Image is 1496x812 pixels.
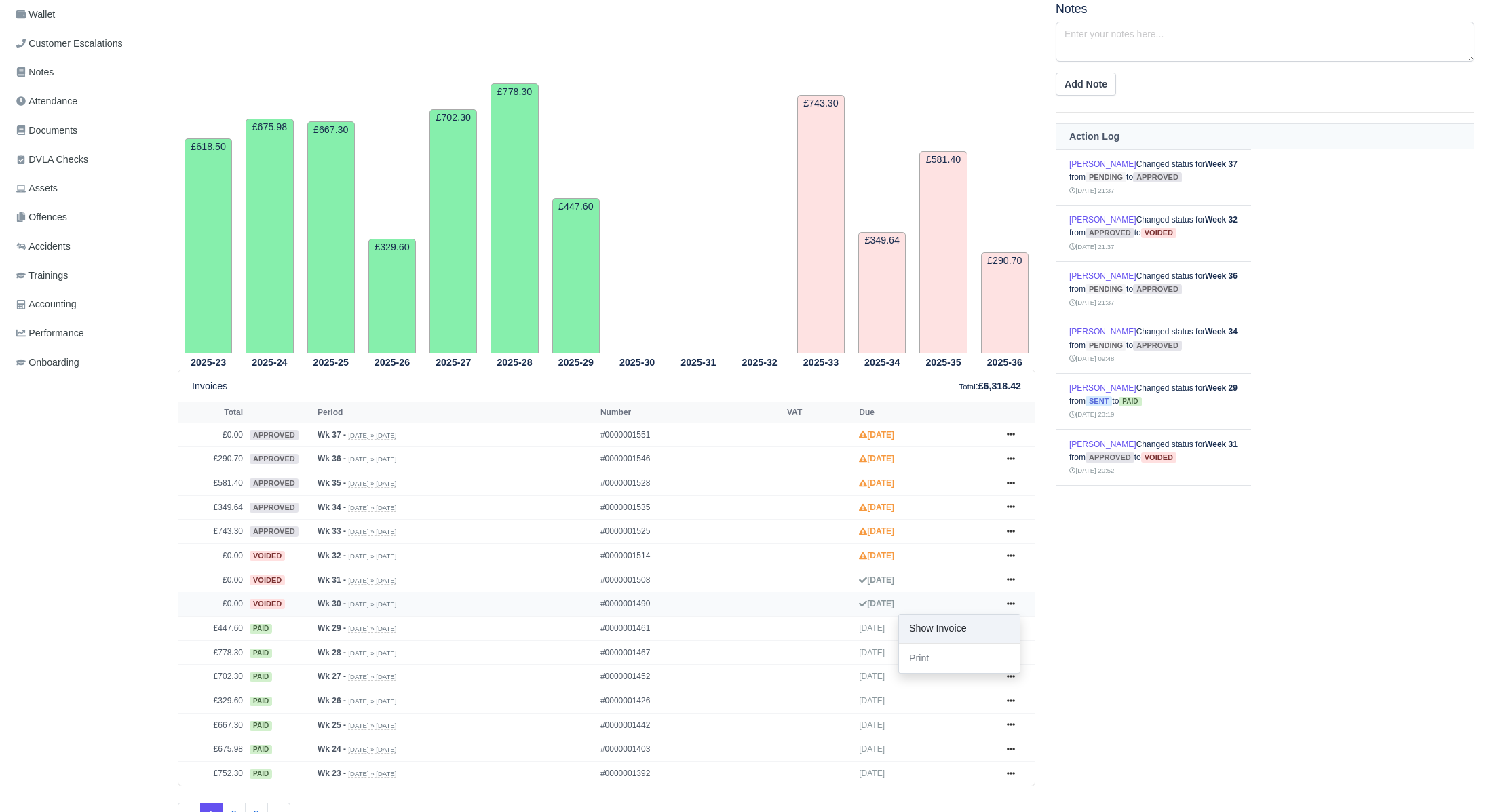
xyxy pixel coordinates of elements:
[784,402,856,423] th: VAT
[318,503,346,512] strong: Wk 34 -
[856,402,994,423] th: Due
[1069,187,1114,194] small: [DATE] 21:37
[178,762,246,786] td: £752.30
[1069,355,1114,362] small: [DATE] 09:48
[250,575,285,585] span: voided
[178,495,246,520] td: £349.64
[318,430,346,440] strong: Wk 37 -
[1056,206,1251,262] td: Changed status for from to
[1205,440,1238,449] strong: Week 31
[899,615,1020,643] a: Show Invoice
[1056,317,1251,374] td: Changed status for from to
[1141,228,1176,238] span: voided
[597,592,784,617] td: #0000001490
[314,402,597,423] th: Period
[1205,271,1238,281] strong: Week 36
[597,689,784,714] td: #0000001426
[348,431,396,440] small: [DATE] » [DATE]
[597,402,784,423] th: Number
[1069,383,1136,393] a: [PERSON_NAME]
[348,504,396,512] small: [DATE] » [DATE]
[859,720,885,730] span: [DATE]
[859,648,885,657] span: [DATE]
[16,36,123,52] span: Customer Escalations
[250,649,272,658] span: paid
[597,544,784,568] td: #0000001514
[1069,467,1114,474] small: [DATE] 20:52
[250,478,299,488] span: approved
[597,423,784,447] td: #0000001551
[250,551,285,561] span: voided
[178,592,246,617] td: £0.00
[11,1,161,28] a: Wallet
[301,354,362,370] th: 2025-25
[1056,73,1116,96] button: Add Note
[851,354,913,370] th: 2025-34
[318,672,346,681] strong: Wk 27 -
[597,762,784,786] td: #0000001392
[597,713,784,737] td: #0000001442
[250,697,272,706] span: paid
[178,471,246,496] td: £581.40
[959,379,1021,394] div: :
[178,402,246,423] th: Total
[1056,261,1251,317] td: Changed status for from to
[178,737,246,762] td: £675.98
[913,354,974,370] th: 2025-35
[178,354,239,370] th: 2025-23
[178,665,246,689] td: £702.30
[668,354,729,370] th: 2025-31
[1056,486,1251,542] td: Changed status for from to
[1056,124,1474,149] th: Action Log
[178,689,246,714] td: £329.60
[250,745,272,754] span: paid
[16,152,88,168] span: DVLA Checks
[348,552,396,560] small: [DATE] » [DATE]
[178,713,246,737] td: £667.30
[318,769,346,778] strong: Wk 23 -
[16,326,84,341] span: Performance
[348,625,396,633] small: [DATE] » [DATE]
[318,478,346,488] strong: Wk 35 -
[250,624,272,634] span: paid
[348,528,396,536] small: [DATE] » [DATE]
[178,447,246,471] td: £290.70
[1086,284,1126,294] span: pending
[348,480,396,488] small: [DATE] » [DATE]
[1086,228,1134,238] span: approved
[1205,215,1238,225] strong: Week 32
[1133,284,1182,294] span: approved
[11,233,161,260] a: Accidents
[1119,397,1141,406] span: paid
[348,746,396,754] small: [DATE] » [DATE]
[318,648,346,657] strong: Wk 28 -
[307,121,355,353] td: £667.30
[859,551,894,560] strong: [DATE]
[859,430,894,440] strong: [DATE]
[348,722,396,730] small: [DATE] » [DATE]
[978,381,1021,391] strong: £6,318.42
[491,83,538,353] td: £778.30
[178,423,246,447] td: £0.00
[11,263,161,289] a: Trainings
[597,665,784,689] td: #0000001452
[919,151,967,353] td: £581.40
[1056,373,1251,429] td: Changed status for from to
[597,640,784,665] td: #0000001467
[348,770,396,778] small: [DATE] » [DATE]
[484,354,545,370] th: 2025-28
[16,7,55,22] span: Wallet
[318,623,346,633] strong: Wk 29 -
[318,696,346,705] strong: Wk 26 -
[859,478,894,488] strong: [DATE]
[318,575,346,585] strong: Wk 31 -
[1069,243,1114,250] small: [DATE] 21:37
[597,471,784,496] td: #0000001528
[1056,149,1251,206] td: Changed status for from to
[318,599,346,608] strong: Wk 30 -
[11,349,161,376] a: Onboarding
[250,769,272,779] span: paid
[1069,327,1136,336] a: [PERSON_NAME]
[597,617,784,641] td: #0000001461
[1086,341,1126,351] span: pending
